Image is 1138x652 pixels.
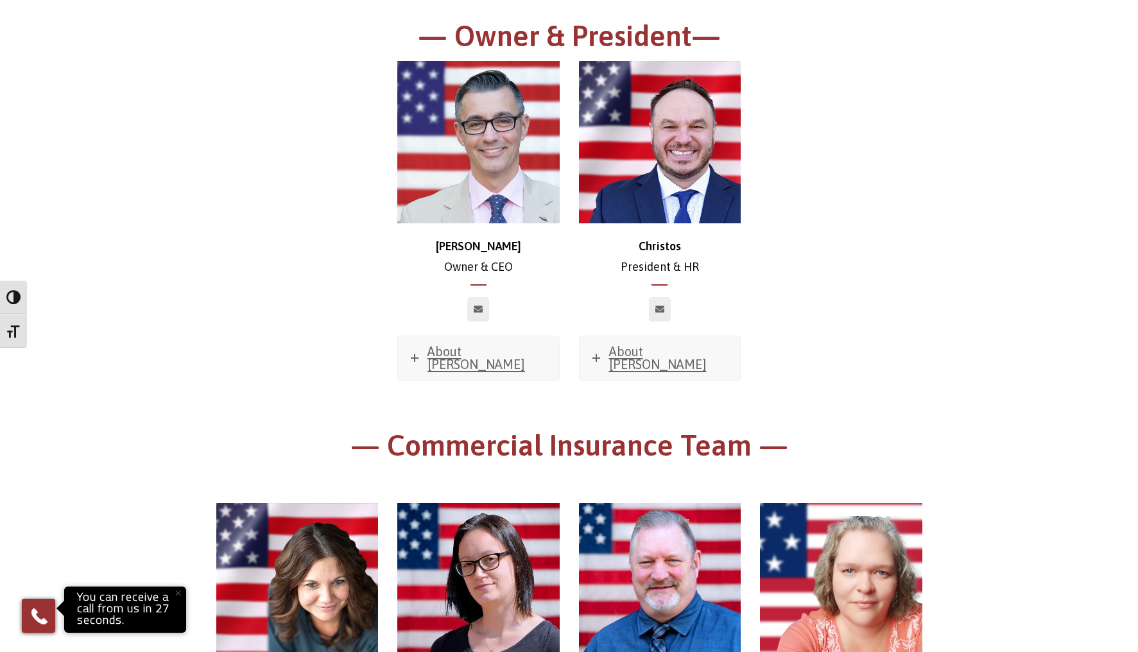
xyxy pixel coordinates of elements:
a: About [PERSON_NAME] [580,336,741,380]
a: About [PERSON_NAME] [398,336,559,380]
span: About [PERSON_NAME] [427,344,525,372]
p: President & HR [579,236,741,278]
img: Christos_500x500 [579,61,741,223]
p: Owner & CEO [397,236,560,278]
img: chris-500x500 (1) [397,61,560,223]
h1: — Owner & President— [216,17,922,62]
span: About [PERSON_NAME] [609,344,707,372]
p: You can receive a call from us in 27 seconds. [67,590,183,630]
button: Close [164,579,192,607]
strong: [PERSON_NAME] [436,239,521,253]
h1: — Commercial Insurance Team — [216,427,922,471]
strong: Christos [639,239,681,253]
img: Phone icon [29,606,49,626]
